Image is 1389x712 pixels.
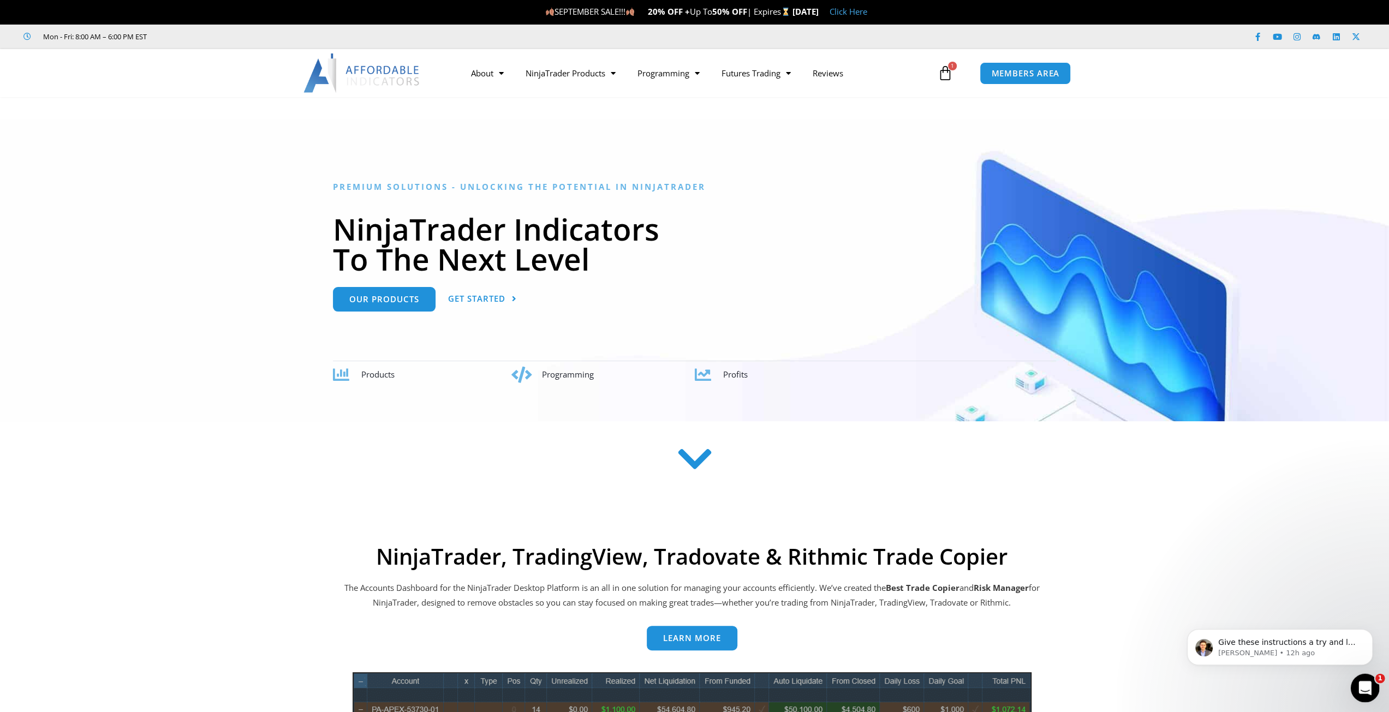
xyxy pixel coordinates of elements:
span: Products [361,369,395,380]
iframe: Intercom live chat [1351,674,1380,703]
h1: NinjaTrader Indicators To The Next Level [333,214,1056,274]
iframe: Intercom notifications message [1171,606,1389,683]
span: SEPTEMBER SALE!!! Up To | Expires [545,6,792,17]
h2: NinjaTrader, TradingView, Tradovate & Rithmic Trade Copier [343,543,1041,570]
a: About [460,61,515,86]
a: Programming [627,61,711,86]
a: Reviews [802,61,854,86]
span: Learn more [663,634,721,642]
span: 1 [948,62,957,70]
strong: 20% OFF + [648,6,690,17]
span: Our Products [349,295,419,303]
nav: Menu [460,61,935,86]
span: Mon - Fri: 8:00 AM – 6:00 PM EST [40,30,147,43]
a: Learn more [647,626,737,650]
strong: Risk Manager [974,582,1029,593]
a: Our Products [333,287,436,312]
span: Programming [542,369,594,380]
p: The Accounts Dashboard for the NinjaTrader Desktop Platform is an all in one solution for managin... [343,581,1041,611]
span: MEMBERS AREA [991,69,1059,77]
a: NinjaTrader Products [515,61,627,86]
img: ⌛ [782,8,790,16]
a: 1 [921,57,969,89]
a: Click Here [830,6,867,17]
strong: 50% OFF [712,6,747,17]
a: Get Started [448,287,517,312]
a: MEMBERS AREA [980,62,1071,85]
span: Get Started [448,295,505,303]
span: 1 [1375,674,1385,684]
b: Best Trade Copier [886,582,959,593]
img: LogoAI | Affordable Indicators – NinjaTrader [303,53,421,93]
img: 🍂 [546,8,554,16]
a: Futures Trading [711,61,802,86]
strong: [DATE] [792,6,819,17]
h6: Premium Solutions - Unlocking the Potential in NinjaTrader [333,182,1056,192]
img: 🍂 [626,8,634,16]
span: Profits [723,369,748,380]
iframe: Customer reviews powered by Trustpilot [162,31,326,42]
